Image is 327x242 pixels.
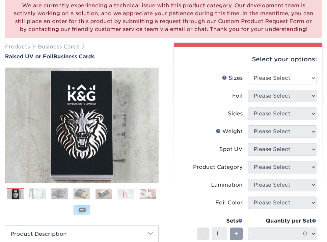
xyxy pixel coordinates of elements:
[234,229,238,239] span: +
[215,199,243,207] div: Foil Color
[95,189,112,199] img: Business Cards 05
[7,186,24,202] img: Business Cards 01
[73,205,90,215] img: Business Cards 08
[5,48,159,202] img: Raised UV or Foil 01
[29,188,46,199] img: Business Cards 02
[193,163,243,171] div: Product Category
[211,181,243,189] div: Lamination
[232,92,243,100] div: Foil
[228,110,243,118] div: Sides
[73,188,90,199] img: Business Cards 04
[5,53,53,60] span: Raised UV or Foil
[248,217,316,225] div: Quantity per Set
[5,53,159,60] h1: Business Cards
[197,217,243,225] div: Sets
[5,44,30,50] a: Products
[216,128,243,136] div: Weight
[5,53,159,60] a: Raised UV or FoilBusiness Cards
[38,44,79,50] a: Business Cards
[202,229,205,239] span: -
[222,74,243,82] div: Sizes
[140,189,156,199] img: Business Cards 07
[51,188,68,199] img: Business Cards 03
[179,47,317,72] div: Select your options:
[219,145,243,153] div: Spot UV
[118,189,134,199] img: Business Cards 06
